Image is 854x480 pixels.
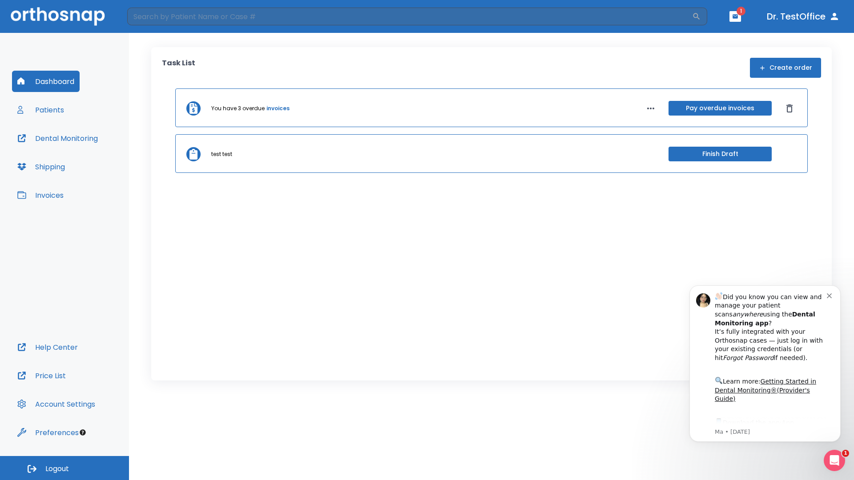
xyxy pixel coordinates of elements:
[151,19,158,26] button: Dismiss notification
[669,147,772,161] button: Finish Draft
[676,272,854,456] iframe: Intercom notifications message
[12,71,80,92] button: Dashboard
[763,8,843,24] button: Dr. TestOffice
[12,99,69,120] button: Patients
[79,428,87,436] div: Tooltip anchor
[12,184,69,206] button: Invoices
[12,336,83,358] button: Help Center
[211,104,265,112] p: You have 3 overdue
[127,8,692,25] input: Search by Patient Name or Case #
[12,128,103,149] button: Dental Monitoring
[266,104,290,112] a: invoices
[11,7,105,25] img: Orthosnap
[39,156,151,164] p: Message from Ma, sent 1w ago
[669,101,772,116] button: Pay overdue invoices
[12,156,70,177] button: Shipping
[824,450,845,471] iframe: Intercom live chat
[39,147,118,163] a: App Store
[737,7,745,16] span: 1
[782,101,797,116] button: Dismiss
[162,58,195,78] p: Task List
[211,150,232,158] p: test test
[12,365,71,386] button: Price List
[12,393,101,415] button: Account Settings
[39,145,151,190] div: Download the app: | ​ Let us know if you need help getting started!
[750,58,821,78] button: Create order
[45,464,69,474] span: Logout
[842,450,849,457] span: 1
[12,422,84,443] button: Preferences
